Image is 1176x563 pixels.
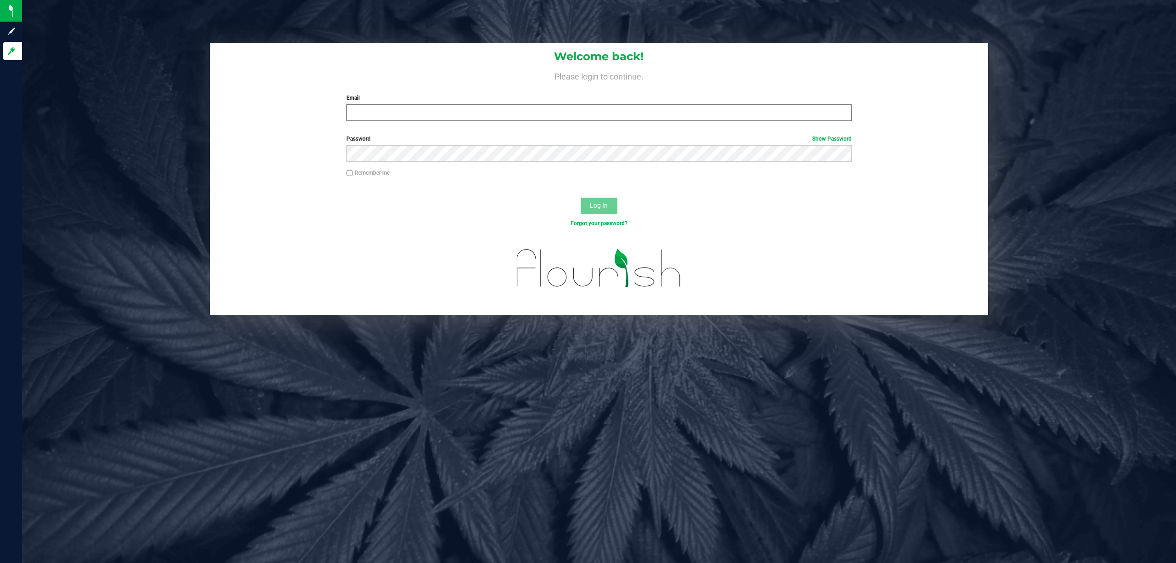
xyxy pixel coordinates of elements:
img: flourish_logo.svg [502,237,696,300]
span: Log In [590,202,608,209]
input: Remember me [346,170,353,176]
label: Remember me [346,169,390,177]
label: Email [346,94,852,102]
span: Password [346,136,371,142]
button: Log In [581,198,617,214]
a: Show Password [812,136,852,142]
h1: Welcome back! [210,51,989,63]
inline-svg: Log in [7,46,16,56]
h4: Please login to continue. [210,70,989,81]
a: Forgot your password? [571,220,628,227]
inline-svg: Sign up [7,27,16,36]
